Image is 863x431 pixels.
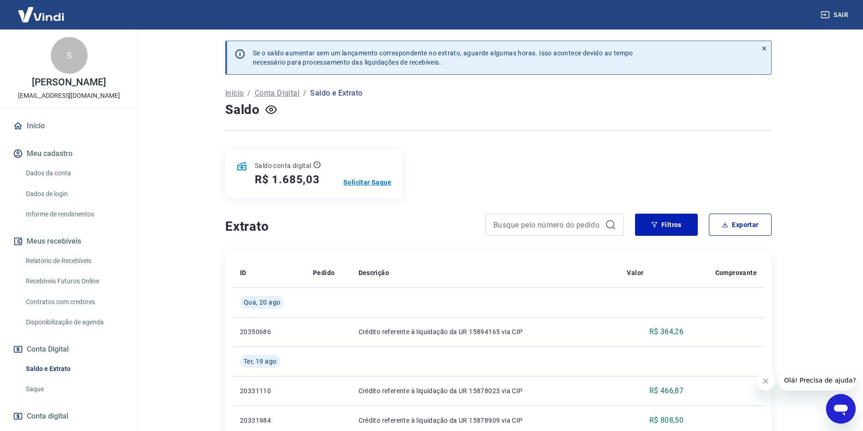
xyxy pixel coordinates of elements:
[649,415,684,426] p: R$ 808,50
[240,386,298,395] p: 20331110
[225,217,474,236] h4: Extrato
[11,339,127,359] button: Conta Digital
[313,268,335,277] p: Pedido
[225,101,260,119] h4: Saldo
[255,88,300,99] a: Conta Digital
[51,37,88,74] div: S
[240,416,298,425] p: 20331984
[11,0,71,29] img: Vindi
[6,6,78,14] span: Olá! Precisa de ajuda?
[627,268,643,277] p: Valor
[649,326,684,337] p: R$ 364,26
[255,172,320,187] h5: R$ 1.685,03
[22,359,127,378] a: Saldo e Extrato
[715,268,757,277] p: Comprovante
[11,116,127,136] a: Início
[303,88,306,99] p: /
[32,78,106,87] p: [PERSON_NAME]
[18,91,120,101] p: [EMAIL_ADDRESS][DOMAIN_NAME]
[635,214,698,236] button: Filtros
[493,218,601,232] input: Busque pelo número do pedido
[11,144,127,164] button: Meu cadastro
[253,48,633,67] p: Se o saldo aumentar sem um lançamento correspondente no extrato, aguarde algumas horas. Isso acon...
[359,327,612,336] p: Crédito referente à liquidação da UR 15894165 via CIP
[22,164,127,183] a: Dados da conta
[247,88,251,99] p: /
[756,372,775,390] iframe: Close message
[240,268,246,277] p: ID
[359,416,612,425] p: Crédito referente à liquidação da UR 15878909 via CIP
[11,231,127,251] button: Meus recebíveis
[22,380,127,399] a: Saque
[244,357,276,366] span: Ter, 19 ago
[359,386,612,395] p: Crédito referente à liquidação da UR 15878023 via CIP
[240,327,298,336] p: 20350686
[11,406,127,426] a: Conta digital
[244,298,280,307] span: Qua, 20 ago
[255,161,312,170] p: Saldo conta digital
[343,178,391,187] a: Solicitar Saque
[310,88,362,99] p: Saldo e Extrato
[22,205,127,224] a: Informe de rendimentos
[27,410,68,423] span: Conta digital
[22,313,127,332] a: Disponibilização de agenda
[709,214,772,236] button: Exportar
[22,272,127,291] a: Recebíveis Futuros Online
[22,293,127,311] a: Contratos com credores
[359,268,390,277] p: Descrição
[779,370,856,390] iframe: Message from company
[826,394,856,424] iframe: Button to launch messaging window
[225,88,244,99] a: Início
[819,6,852,24] button: Sair
[649,385,684,396] p: R$ 466,87
[22,185,127,204] a: Dados de login
[22,251,127,270] a: Relatório de Recebíveis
